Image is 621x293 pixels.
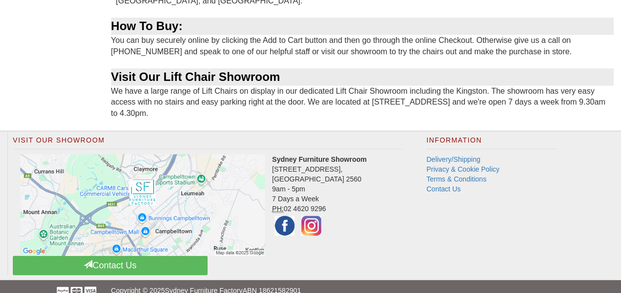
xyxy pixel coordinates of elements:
[299,214,324,238] img: Instagram
[111,18,614,35] div: How To Buy:
[426,165,499,173] a: Privacy & Cookie Policy
[426,155,480,163] a: Delivery/Shipping
[272,155,367,163] strong: Sydney Furniture Showroom
[13,137,402,149] h2: Visit Our Showroom
[272,214,297,238] img: Facebook
[111,69,614,85] div: Visit Our Lift Chair Showroom
[426,175,486,183] a: Terms & Conditions
[426,137,557,149] h2: Information
[426,185,460,193] a: Contact Us
[20,154,265,256] img: Click to activate map
[13,256,207,275] a: Contact Us
[272,205,284,213] abbr: Phone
